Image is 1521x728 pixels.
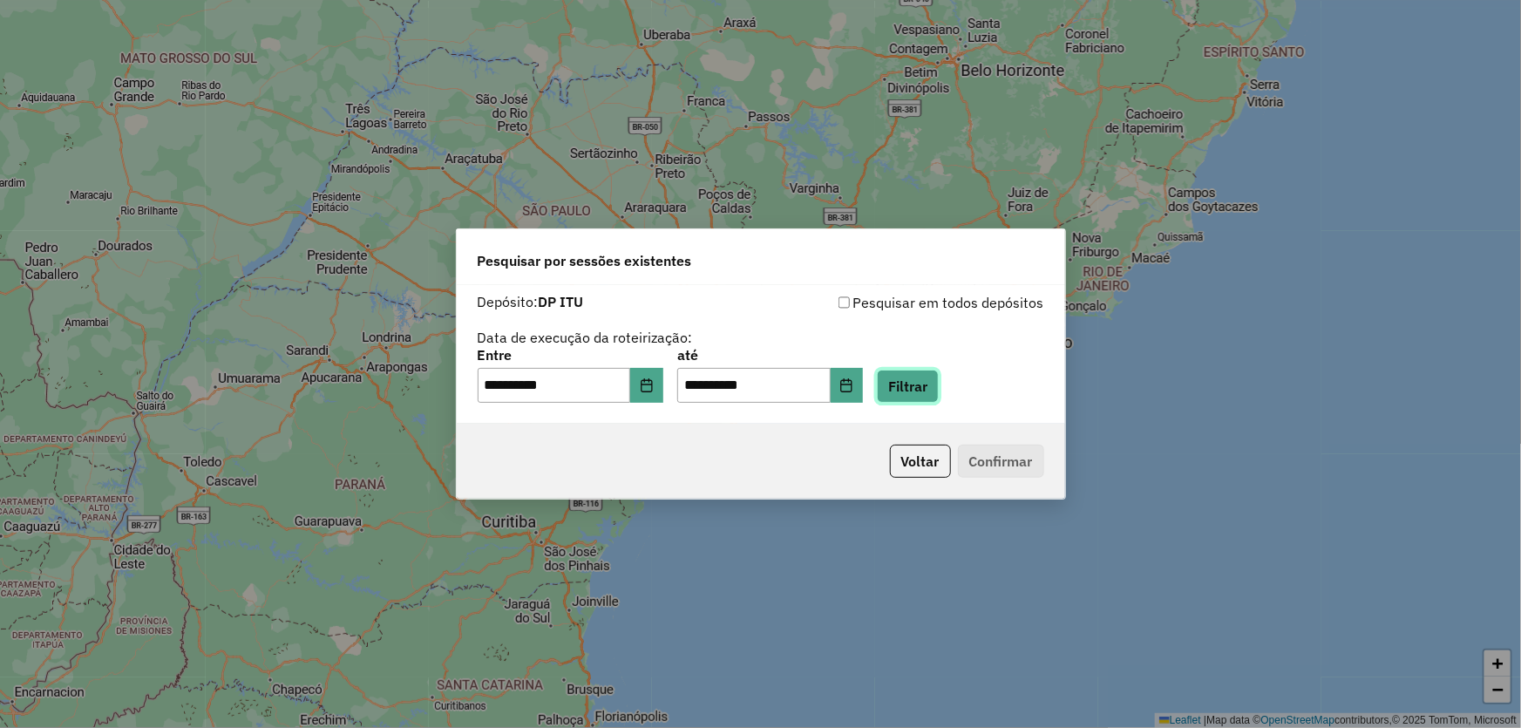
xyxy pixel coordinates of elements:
label: até [677,344,863,365]
button: Voltar [890,445,951,478]
label: Data de execução da roteirização: [478,327,693,348]
button: Choose Date [831,368,864,403]
span: Pesquisar por sessões existentes [478,250,692,271]
button: Filtrar [877,370,939,403]
strong: DP ITU [539,293,584,310]
button: Choose Date [630,368,663,403]
label: Depósito: [478,291,584,312]
div: Pesquisar em todos depósitos [761,292,1044,313]
label: Entre [478,344,663,365]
